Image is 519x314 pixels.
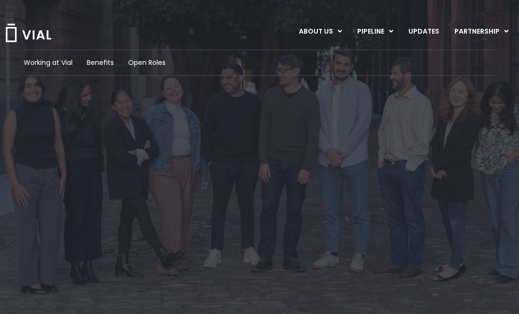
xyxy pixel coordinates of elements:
a: Open Roles [128,58,166,68]
img: Vial Logo [5,24,52,42]
a: PIPELINEMenu Toggle [350,24,400,40]
a: ABOUT USMenu Toggle [291,24,349,40]
a: Working at Vial [24,58,73,68]
a: PARTNERSHIPMenu Toggle [447,24,516,40]
a: UPDATES [401,24,446,40]
a: Benefits [87,58,114,68]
